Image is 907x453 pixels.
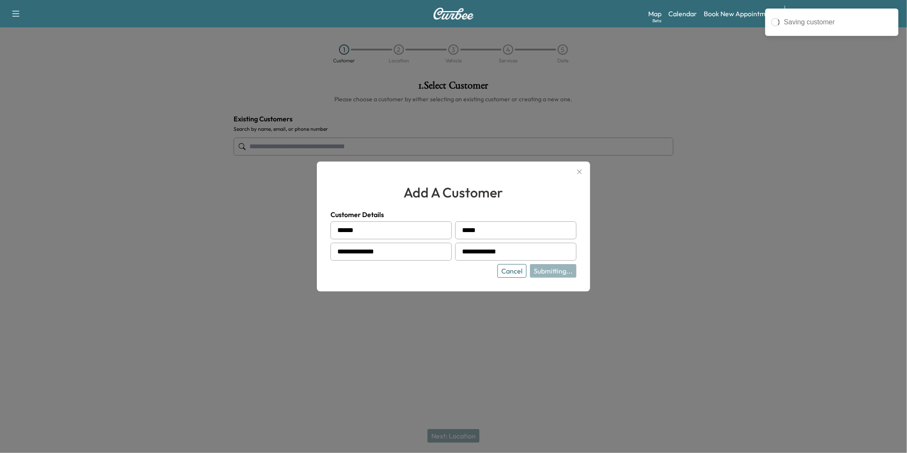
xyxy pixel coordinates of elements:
a: Calendar [668,9,697,19]
a: Book New Appointment [704,9,776,19]
div: Saving customer [784,17,892,27]
div: Beta [652,18,661,24]
h2: add a customer [331,182,576,203]
a: MapBeta [648,9,661,19]
button: Cancel [497,264,527,278]
h4: Customer Details [331,209,576,220]
img: Curbee Logo [433,8,474,20]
